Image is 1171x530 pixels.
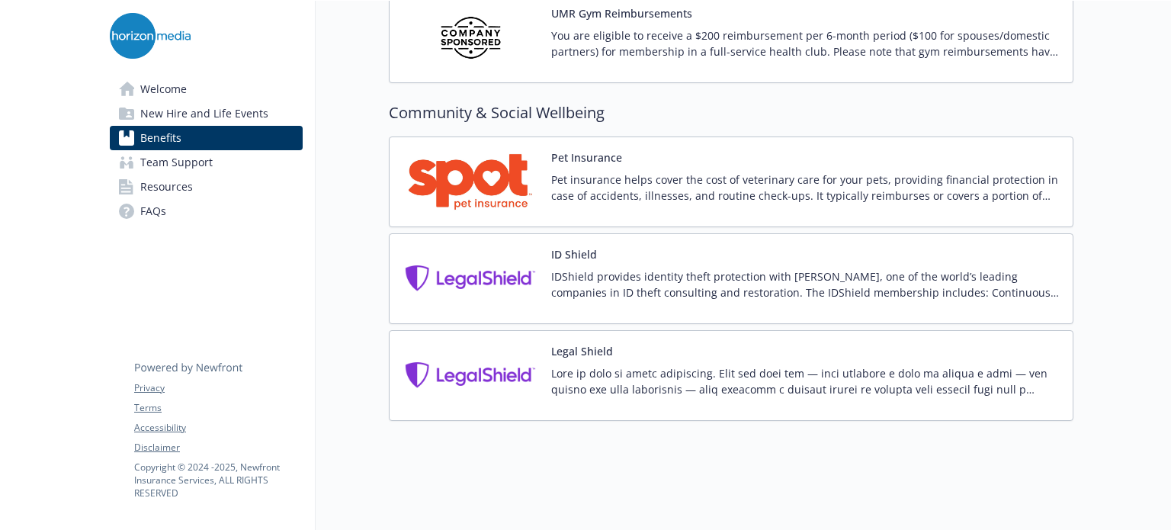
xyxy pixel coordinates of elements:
p: You are eligible to receive a $200 reimbursement per 6-month period ($100 for spouses/domestic pa... [551,27,1060,59]
a: Accessibility [134,421,302,435]
a: FAQs [110,199,303,223]
span: Resources [140,175,193,199]
img: Legal Shield carrier logo [402,246,539,311]
img: Spot Pet Insurance carrier logo [402,149,539,214]
img: Legal Shield carrier logo [402,343,539,408]
p: Pet insurance helps cover the cost of veterinary care for your pets, providing financial protecti... [551,172,1060,204]
a: Welcome [110,77,303,101]
p: IDShield provides identity theft protection with [PERSON_NAME], one of the world’s leading compan... [551,268,1060,300]
a: Resources [110,175,303,199]
a: Disclaimer [134,441,302,455]
img: Company Sponsored carrier logo [402,5,539,70]
button: Pet Insurance [551,149,622,165]
a: Terms [134,401,302,415]
a: Benefits [110,126,303,150]
a: Privacy [134,381,302,395]
span: FAQs [140,199,166,223]
span: Benefits [140,126,181,150]
button: ID Shield [551,246,597,262]
p: Lore ip dolo si ametc adipiscing. Elit sed doei tem — inci utlabore e dolo ma aliqua e admi — ven... [551,365,1060,397]
button: UMR Gym Reimbursements [551,5,692,21]
button: Legal Shield [551,343,613,359]
h2: Community & Social Wellbeing [389,101,1073,124]
a: Team Support [110,150,303,175]
a: New Hire and Life Events [110,101,303,126]
p: Copyright © 2024 - 2025 , Newfront Insurance Services, ALL RIGHTS RESERVED [134,461,302,499]
span: New Hire and Life Events [140,101,268,126]
span: Welcome [140,77,187,101]
span: Team Support [140,150,213,175]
